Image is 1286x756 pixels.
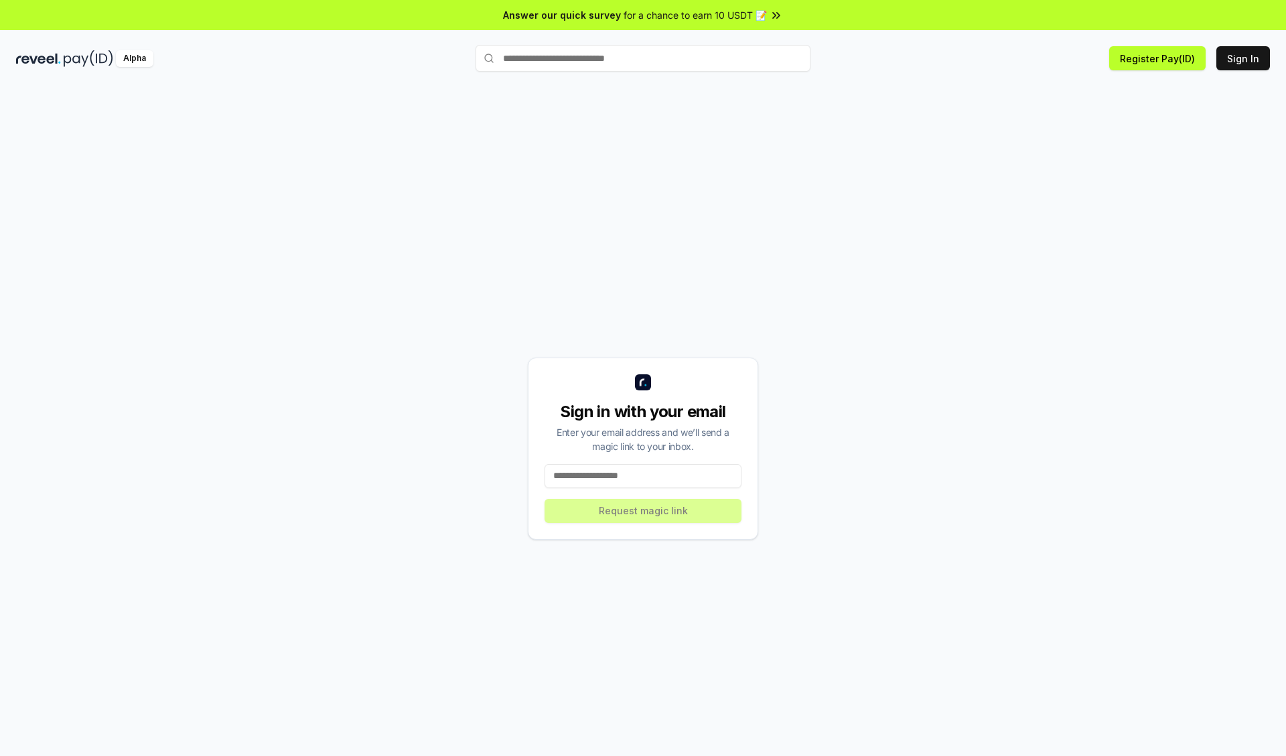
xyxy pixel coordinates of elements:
img: pay_id [64,50,113,67]
div: Enter your email address and we’ll send a magic link to your inbox. [545,425,741,453]
img: reveel_dark [16,50,61,67]
button: Register Pay(ID) [1109,46,1206,70]
span: Answer our quick survey [503,8,621,22]
div: Alpha [116,50,153,67]
span: for a chance to earn 10 USDT 📝 [624,8,767,22]
img: logo_small [635,374,651,390]
div: Sign in with your email [545,401,741,423]
button: Sign In [1216,46,1270,70]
